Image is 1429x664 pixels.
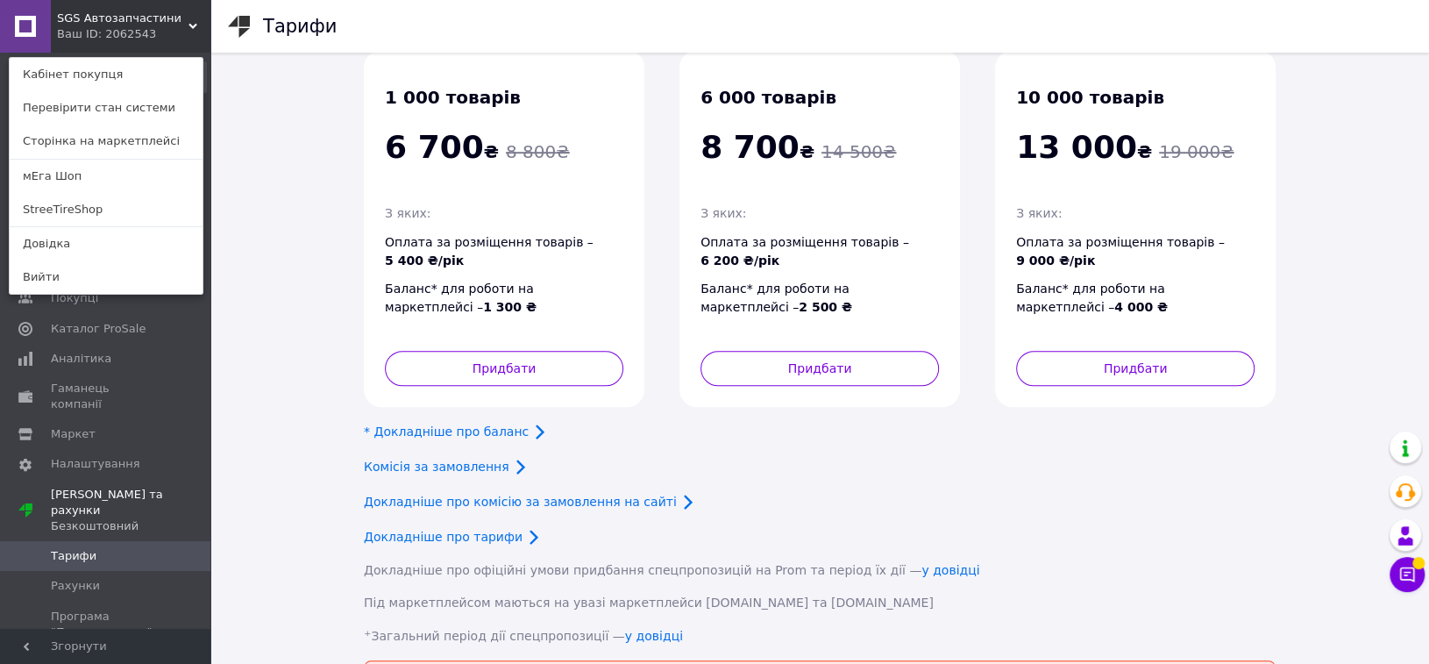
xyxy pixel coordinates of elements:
[51,548,96,564] span: Тарифи
[51,487,210,535] span: [PERSON_NAME] та рахунки
[385,87,521,108] span: 1 000 товарів
[1016,206,1062,220] span: З яких:
[263,16,337,37] h1: Тарифи
[10,58,203,91] a: Кабінет покупця
[799,300,852,314] span: 2 500 ₴
[364,530,523,544] a: Докладніше про тарифи
[385,351,623,386] button: Придбати
[483,300,537,314] span: 1 300 ₴
[1016,87,1164,108] span: 10 000 товарів
[700,141,814,162] span: ₴
[385,253,464,268] span: 5 400 ₴/рік
[51,518,210,534] div: Безкоштовний
[364,627,371,644] span: ⁺
[51,426,96,442] span: Маркет
[10,261,203,294] a: Вийти
[385,235,594,268] span: Оплата за розміщення товарів –
[921,563,979,577] a: у довідці
[51,321,146,337] span: Каталог ProSale
[385,129,484,165] span: 6 700
[700,206,746,220] span: З яких:
[364,460,509,474] a: Комісія за замовлення
[385,141,499,162] span: ₴
[51,351,111,367] span: Аналітика
[385,282,537,314] span: Баланс* для роботи на маркетплейсі –
[1114,300,1168,314] span: 4 000 ₴
[625,629,683,643] a: у довідці
[1016,235,1225,268] span: Оплата за розміщення товарів –
[57,26,131,42] div: Ваш ID: 2062543
[1159,141,1233,162] span: 19 000 ₴
[700,235,909,268] span: Оплата за розміщення товарів –
[1016,253,1095,268] span: 9 000 ₴/рік
[10,91,203,125] a: Перевірити стан системи
[10,227,203,261] a: Довідка
[10,160,203,193] a: мЕга Шоп
[1016,282,1168,314] span: Баланс* для роботи на маркетплейсі –
[700,87,836,108] span: 6 000 товарів
[821,141,896,162] span: 14 500 ₴
[385,206,430,220] span: З яких:
[51,456,140,472] span: Налаштування
[51,609,162,640] span: Програма "Приведи друга"
[506,141,570,162] span: 8 800 ₴
[10,125,203,158] a: Сторінка на маркетплейсі
[700,129,800,165] span: 8 700
[364,563,980,577] span: Докладніше про офіційні умови придбання спецпропозицій на Prom та період їх дії —
[51,381,162,412] span: Гаманець компанії
[1390,557,1425,592] button: Чат з покупцем
[364,425,529,439] a: * Докладніше про баланс
[10,193,203,226] a: StreeTireShop
[1016,129,1137,165] span: 13 000
[57,11,188,26] span: SGS Автозапчастини
[1016,351,1255,386] button: Придбати
[364,596,934,610] span: Під маркетплейсом маються на увазі маркетплейси [DOMAIN_NAME] та [DOMAIN_NAME]
[1016,141,1152,162] span: ₴
[364,495,677,509] a: Докладніше про комісію за замовлення на сайті
[700,282,852,314] span: Баланс* для роботи на маркетплейсі –
[51,578,100,594] span: Рахунки
[364,629,683,643] span: Загальний період дії спецпропозиції —
[700,253,779,268] span: 6 200 ₴/рік
[51,290,98,306] span: Покупці
[700,351,939,386] button: Придбати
